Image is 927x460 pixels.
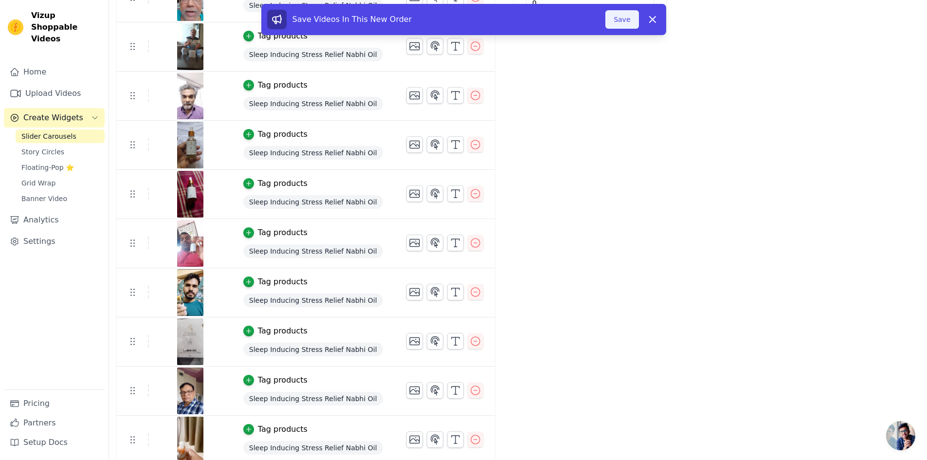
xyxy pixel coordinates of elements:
a: Analytics [4,210,105,230]
button: Tag products [243,374,308,386]
img: tn-dcee6d1b1f5d4bc49842aaa4478b4a96.png [177,220,204,267]
div: Tag products [258,227,308,239]
span: Create Widgets [23,112,83,124]
img: tn-0553b712743d4f0190633dec80da0ca8.png [177,368,204,414]
div: Tag products [258,129,308,140]
img: tn-f4b2cfffbede45e79411dfe5bccbde8f.png [177,171,204,218]
img: tn-08d9d71ce89948639a2515ff10381cf2.png [177,318,204,365]
a: Banner Video [16,192,105,205]
span: Slider Carousels [21,131,76,141]
button: Tag products [243,79,308,91]
img: tn-5edfd2b0984b4e97bf82adca518e5aec.png [177,73,204,119]
a: Slider Carousels [16,129,105,143]
button: Tag products [243,423,308,435]
a: Floating-Pop ⭐ [16,161,105,174]
a: Setup Docs [4,433,105,452]
div: Tag products [258,374,308,386]
span: Grid Wrap [21,178,55,188]
span: Sleep Inducing Stress Relief Nabhi Oil [243,244,383,258]
div: Tag products [258,325,308,337]
div: Tag products [258,276,308,288]
span: Sleep Inducing Stress Relief Nabhi Oil [243,97,383,110]
button: Change Thumbnail [406,382,423,399]
a: Settings [4,232,105,251]
a: Partners [4,413,105,433]
a: Story Circles [16,145,105,159]
span: Save Videos In This New Order [292,15,412,24]
span: Sleep Inducing Stress Relief Nabhi Oil [243,441,383,455]
button: Change Thumbnail [406,185,423,202]
a: Home [4,62,105,82]
a: Upload Videos [4,84,105,103]
a: Grid Wrap [16,176,105,190]
button: Change Thumbnail [406,38,423,55]
span: Story Circles [21,147,64,157]
button: Create Widgets [4,108,105,128]
span: Banner Video [21,194,67,203]
button: Tag products [243,129,308,140]
button: Tag products [243,276,308,288]
span: Floating-Pop ⭐ [21,163,74,172]
button: Change Thumbnail [406,87,423,104]
img: tn-b5dfbc1377b9434e9c79cc5d5070417f.png [177,269,204,316]
div: Tag products [258,423,308,435]
button: Tag products [243,178,308,189]
span: Sleep Inducing Stress Relief Nabhi Oil [243,48,383,61]
button: Change Thumbnail [406,235,423,251]
img: tn-19ebf83b748e49439a8eea17266d720e.png [177,122,204,168]
button: Tag products [243,325,308,337]
img: tn-53e393013c974029a462e7b22a8a3bbb.png [177,23,204,70]
span: Sleep Inducing Stress Relief Nabhi Oil [243,195,383,209]
div: Tag products [258,79,308,91]
button: Change Thumbnail [406,333,423,350]
span: Sleep Inducing Stress Relief Nabhi Oil [243,146,383,160]
span: Sleep Inducing Stress Relief Nabhi Oil [243,343,383,356]
button: Tag products [243,227,308,239]
button: Save [605,10,638,29]
a: Open chat [886,421,915,450]
button: Change Thumbnail [406,431,423,448]
div: Tag products [258,178,308,189]
span: Sleep Inducing Stress Relief Nabhi Oil [243,294,383,307]
button: Change Thumbnail [406,136,423,153]
a: Pricing [4,394,105,413]
span: Sleep Inducing Stress Relief Nabhi Oil [243,392,383,405]
button: Change Thumbnail [406,284,423,300]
